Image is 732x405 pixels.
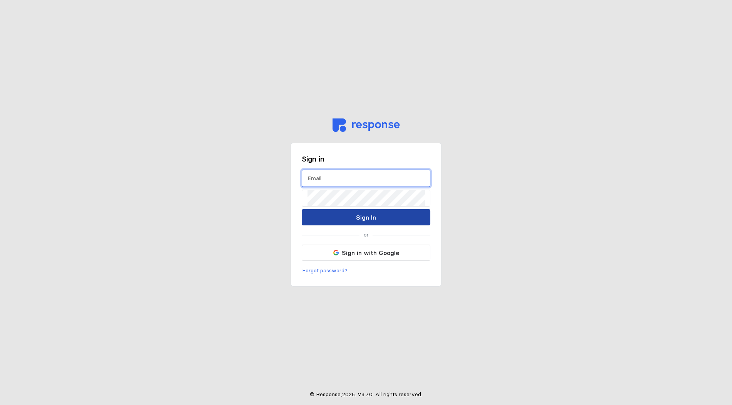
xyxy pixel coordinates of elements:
p: Forgot password? [302,267,348,275]
p: Sign in with Google [342,248,399,258]
p: or [364,231,369,239]
input: Email [308,170,424,187]
button: Sign In [302,209,430,225]
p: Sign In [356,213,376,222]
img: svg%3e [333,250,339,255]
p: © Response, 2025 . V 8.7.0 . All rights reserved. [310,390,422,399]
h3: Sign in [302,154,430,164]
button: Forgot password? [302,266,348,275]
button: Sign in with Google [302,245,430,261]
img: svg%3e [333,118,400,132]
